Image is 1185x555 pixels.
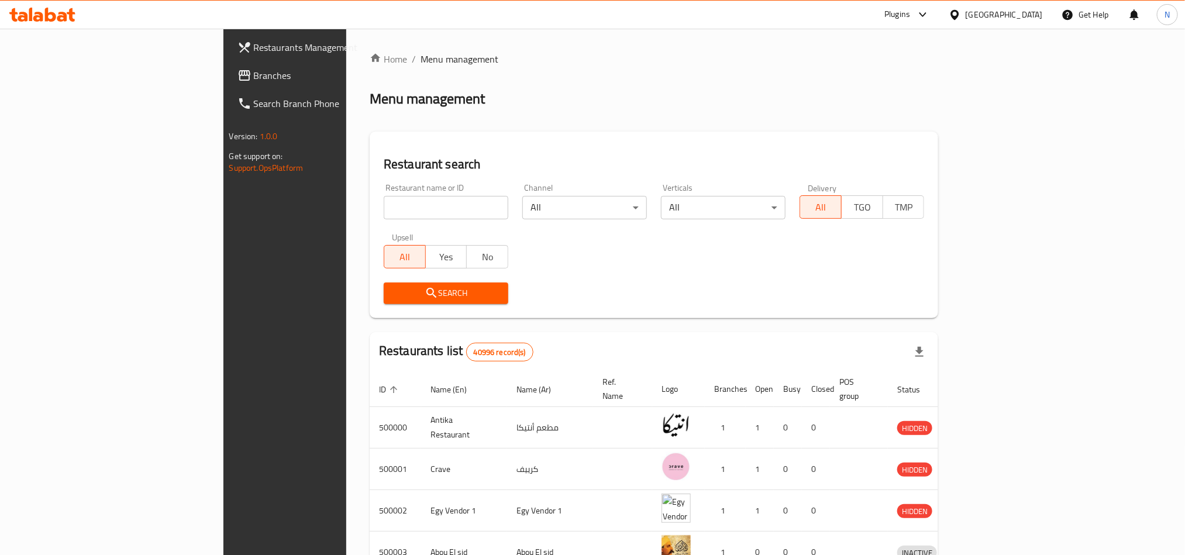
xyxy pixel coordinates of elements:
[379,382,401,397] span: ID
[430,382,482,397] span: Name (En)
[389,249,421,266] span: All
[705,371,746,407] th: Branches
[705,407,746,449] td: 1
[522,196,647,219] div: All
[507,490,593,532] td: Egy Vendor 1
[1165,8,1170,21] span: N
[662,452,691,481] img: Crave
[905,338,933,366] div: Export file
[652,371,705,407] th: Logo
[884,8,910,22] div: Plugins
[662,494,691,523] img: Egy Vendor 1
[466,343,533,361] div: Total records count
[379,342,533,361] h2: Restaurants list
[800,195,842,219] button: All
[802,449,830,490] td: 0
[229,129,258,144] span: Version:
[393,286,499,301] span: Search
[467,347,533,358] span: 40996 record(s)
[802,407,830,449] td: 0
[888,199,920,216] span: TMP
[254,96,412,111] span: Search Branch Phone
[471,249,504,266] span: No
[421,449,507,490] td: Crave
[392,233,414,242] label: Upsell
[425,245,467,268] button: Yes
[662,411,691,440] img: Antika Restaurant
[229,149,283,164] span: Get support on:
[774,371,802,407] th: Busy
[602,375,638,403] span: Ref. Name
[897,504,932,518] div: HIDDEN
[516,382,566,397] span: Name (Ar)
[705,490,746,532] td: 1
[228,61,421,89] a: Branches
[746,490,774,532] td: 1
[897,422,932,435] span: HIDDEN
[384,196,508,219] input: Search for restaurant name or ID..
[746,371,774,407] th: Open
[774,407,802,449] td: 0
[384,156,924,173] h2: Restaurant search
[228,89,421,118] a: Search Branch Phone
[466,245,508,268] button: No
[841,195,883,219] button: TGO
[774,449,802,490] td: 0
[384,245,426,268] button: All
[421,490,507,532] td: Egy Vendor 1
[370,52,938,66] nav: breadcrumb
[805,199,837,216] span: All
[384,282,508,304] button: Search
[808,184,837,192] label: Delivery
[802,490,830,532] td: 0
[883,195,925,219] button: TMP
[802,371,830,407] th: Closed
[897,421,932,435] div: HIDDEN
[421,407,507,449] td: Antika Restaurant
[229,160,304,175] a: Support.OpsPlatform
[897,382,935,397] span: Status
[839,375,874,403] span: POS group
[370,89,485,108] h2: Menu management
[254,40,412,54] span: Restaurants Management
[746,449,774,490] td: 1
[507,449,593,490] td: كرييف
[897,463,932,477] span: HIDDEN
[421,52,498,66] span: Menu management
[228,33,421,61] a: Restaurants Management
[260,129,278,144] span: 1.0.0
[254,68,412,82] span: Branches
[507,407,593,449] td: مطعم أنتيكا
[897,505,932,518] span: HIDDEN
[661,196,786,219] div: All
[774,490,802,532] td: 0
[705,449,746,490] td: 1
[746,407,774,449] td: 1
[966,8,1043,21] div: [GEOGRAPHIC_DATA]
[846,199,879,216] span: TGO
[430,249,463,266] span: Yes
